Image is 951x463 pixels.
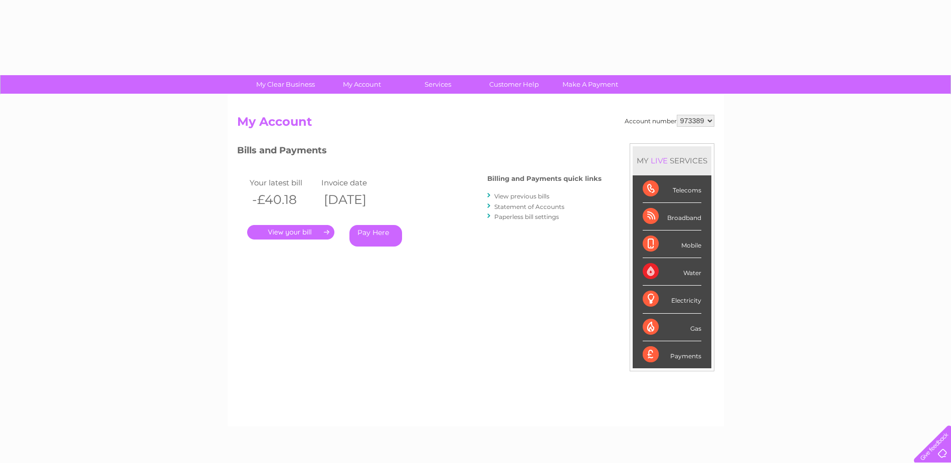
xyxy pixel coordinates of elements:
[247,189,319,210] th: -£40.18
[549,75,632,94] a: Make A Payment
[494,192,549,200] a: View previous bills
[643,258,701,286] div: Water
[319,189,391,210] th: [DATE]
[247,176,319,189] td: Your latest bill
[643,203,701,230] div: Broadband
[643,230,701,258] div: Mobile
[494,203,564,210] a: Statement of Accounts
[237,143,602,161] h3: Bills and Payments
[643,341,701,368] div: Payments
[649,156,670,165] div: LIVE
[397,75,479,94] a: Services
[494,213,559,220] a: Paperless bill settings
[643,286,701,313] div: Electricity
[643,314,701,341] div: Gas
[247,225,334,240] a: .
[320,75,403,94] a: My Account
[319,176,391,189] td: Invoice date
[349,225,402,247] a: Pay Here
[244,75,327,94] a: My Clear Business
[625,115,714,127] div: Account number
[487,175,602,182] h4: Billing and Payments quick links
[237,115,714,134] h2: My Account
[633,146,711,175] div: MY SERVICES
[643,175,701,203] div: Telecoms
[473,75,555,94] a: Customer Help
